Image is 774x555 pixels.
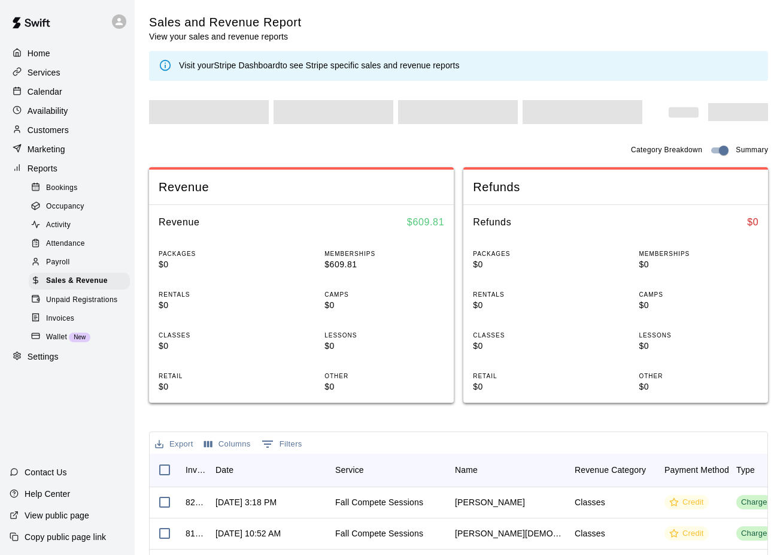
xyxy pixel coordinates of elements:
a: Occupancy [29,197,135,216]
a: Settings [10,348,125,366]
a: Home [10,44,125,62]
p: Customers [28,124,69,136]
p: Contact Us [25,466,67,478]
div: Payroll [29,254,130,271]
span: Unpaid Registrations [46,294,117,306]
div: Name [449,453,569,487]
p: $0 [473,381,593,393]
div: Activity [29,217,130,234]
span: Invoices [46,313,74,325]
p: RENTALS [473,290,593,299]
a: Invoices [29,309,135,328]
p: $0 [473,299,593,312]
p: MEMBERSHIPS [639,249,758,258]
div: 821793 [186,496,204,508]
h6: $ 0 [747,215,758,230]
div: Revenue Category [569,453,658,487]
a: Activity [29,216,135,235]
div: Sales & Revenue [29,273,130,289]
div: 819298 [186,527,204,539]
span: Attendance [46,238,85,250]
div: Service [335,453,364,487]
p: MEMBERSHIPS [324,249,444,258]
a: Services [10,64,125,82]
p: $0 [473,340,593,352]
span: Payroll [46,257,69,269]
div: Occupancy [29,198,130,215]
span: Bookings [46,182,78,194]
a: Stripe Dashboard [214,61,280,70]
h6: Refunds [473,215,511,230]
p: CLASSES [473,331,593,340]
p: CLASSES [159,331,278,340]
p: CAMPS [639,290,758,299]
p: $0 [639,258,758,271]
a: Sales & Revenue [29,272,135,291]
div: Revenue Category [575,453,646,487]
div: Date [210,453,329,487]
div: Sep 17, 2025, 3:18 PM [215,496,277,508]
div: Charge [741,497,767,508]
p: $0 [473,258,593,271]
div: Name [455,453,478,487]
div: Fall Compete Sessions [335,496,423,508]
p: Help Center [25,488,70,500]
p: $0 [324,299,444,312]
a: WalletNew [29,328,135,346]
p: OTHER [639,372,758,381]
div: Credit [669,528,704,539]
a: Reports [10,159,125,177]
a: Marketing [10,140,125,158]
div: Service [329,453,449,487]
button: Select columns [201,435,254,454]
div: Attendance [29,236,130,252]
span: Summary [736,144,768,156]
div: InvoiceId [180,453,210,487]
span: Sales & Revenue [46,275,108,287]
p: $0 [159,258,278,271]
p: Marketing [28,143,65,155]
p: $0 [324,340,444,352]
p: $609.81 [324,258,444,271]
a: Payroll [29,254,135,272]
div: InvoiceId [186,453,210,487]
p: RETAIL [159,372,278,381]
a: Customers [10,121,125,139]
p: RETAIL [473,372,593,381]
div: Fall Compete Sessions [335,527,423,539]
p: Copy public page link [25,531,106,543]
a: Calendar [10,83,125,101]
p: $0 [639,381,758,393]
div: Classes [575,496,605,508]
p: PACKAGES [473,249,593,258]
span: Wallet [46,331,67,343]
span: New [69,334,90,340]
p: RENTALS [159,290,278,299]
div: Type [736,453,755,487]
p: Reports [28,162,57,174]
div: Payment Method [664,453,729,487]
span: Activity [46,219,71,231]
p: View public page [25,509,89,521]
div: Bookings [29,180,130,197]
p: PACKAGES [159,249,278,258]
h6: Revenue [159,215,200,230]
p: Settings [28,351,59,363]
div: Visit your to see Stripe specific sales and revenue reports [179,59,460,73]
span: Occupancy [46,201,84,213]
p: Services [28,67,60,79]
p: OTHER [324,372,444,381]
span: Revenue [159,179,444,195]
div: Charge [741,528,767,539]
div: Credit [669,497,704,508]
div: Unpaid Registrations [29,292,130,309]
button: Show filters [259,435,305,454]
div: Invoices [29,310,130,327]
p: $0 [639,340,758,352]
